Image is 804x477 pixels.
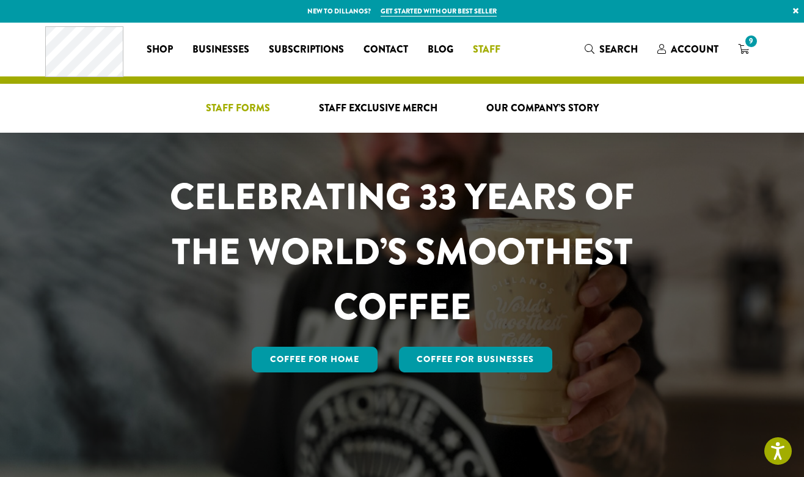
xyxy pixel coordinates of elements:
a: Search [575,39,648,59]
span: Subscriptions [269,42,344,57]
h1: CELEBRATING 33 YEARS OF THE WORLD’S SMOOTHEST COFFEE [134,169,670,335]
span: 9 [743,33,759,50]
span: Blog [428,42,453,57]
a: Staff [463,40,510,59]
span: Account [671,42,718,56]
a: Coffee For Businesses [399,347,553,372]
a: Shop [137,40,183,59]
span: Staff Exclusive Merch [319,101,437,116]
span: Staff Forms [206,101,270,116]
a: Coffee for Home [252,347,378,372]
span: Search [599,42,638,56]
span: Our Company’s Story [486,101,599,116]
span: Contact [364,42,408,57]
a: Get started with our best seller [381,6,497,17]
span: Shop [147,42,173,57]
span: Businesses [192,42,249,57]
span: Staff [473,42,500,57]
